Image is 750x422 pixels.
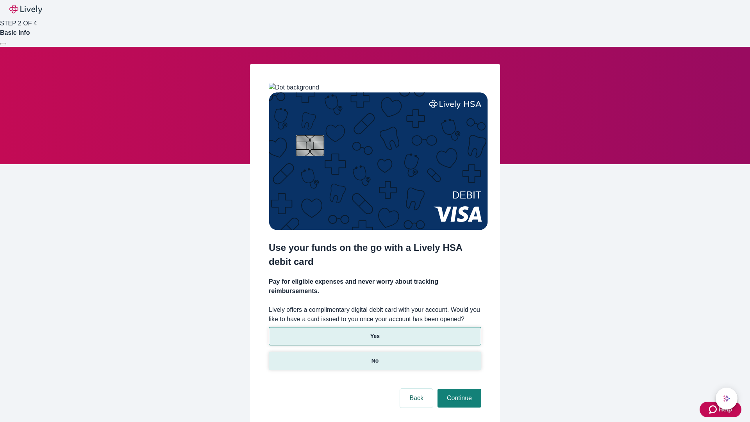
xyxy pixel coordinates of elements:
[718,405,732,414] span: Help
[716,388,737,409] button: chat
[709,405,718,414] svg: Zendesk support icon
[700,402,741,417] button: Zendesk support iconHelp
[269,83,319,92] img: Dot background
[269,277,481,296] h4: Pay for eligible expenses and never worry about tracking reimbursements.
[269,327,481,345] button: Yes
[400,389,433,408] button: Back
[370,332,380,340] p: Yes
[723,395,730,402] svg: Lively AI Assistant
[371,357,379,365] p: No
[269,92,488,230] img: Debit card
[269,352,481,370] button: No
[269,241,481,269] h2: Use your funds on the go with a Lively HSA debit card
[9,5,42,14] img: Lively
[437,389,481,408] button: Continue
[269,305,481,324] label: Lively offers a complimentary digital debit card with your account. Would you like to have a card...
